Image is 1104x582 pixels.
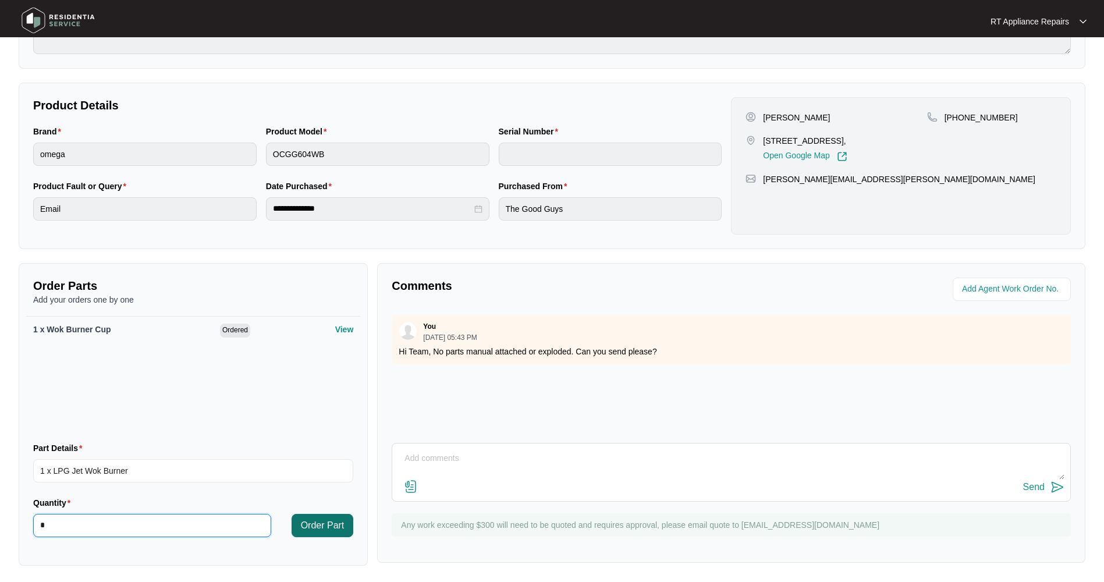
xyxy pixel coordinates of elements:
[499,126,563,137] label: Serial Number
[33,180,131,192] label: Product Fault or Query
[404,480,418,494] img: file-attachment-doc.svg
[33,442,87,454] label: Part Details
[763,173,1035,185] p: [PERSON_NAME][EMAIL_ADDRESS][PERSON_NAME][DOMAIN_NAME]
[33,325,111,334] span: 1 x Wok Burner Cup
[1023,480,1064,495] button: Send
[266,180,336,192] label: Date Purchased
[746,135,756,145] img: map-pin
[301,519,345,533] span: Order Part
[763,135,847,147] p: [STREET_ADDRESS],
[746,173,756,184] img: map-pin
[399,322,417,340] img: user.svg
[499,180,572,192] label: Purchased From
[423,334,477,341] p: [DATE] 05:43 PM
[1050,480,1064,494] img: send-icon.svg
[292,514,354,537] button: Order Part
[392,278,723,294] p: Comments
[273,203,472,215] input: Date Purchased
[962,282,1064,296] input: Add Agent Work Order No.
[34,514,271,537] input: Quantity
[945,112,1018,123] p: [PHONE_NUMBER]
[33,97,722,113] p: Product Details
[401,519,1065,531] p: Any work exceeding $300 will need to be quoted and requires approval, please email quote to [EMAI...
[837,151,847,162] img: Link-External
[423,322,436,331] p: You
[17,3,99,38] img: residentia service logo
[763,112,830,123] p: [PERSON_NAME]
[499,143,722,166] input: Serial Number
[33,278,353,294] p: Order Parts
[335,324,354,335] p: View
[33,294,353,306] p: Add your orders one by one
[33,143,257,166] input: Brand
[927,112,938,122] img: map-pin
[33,126,66,137] label: Brand
[266,143,489,166] input: Product Model
[33,197,257,221] input: Product Fault or Query
[1023,482,1045,492] div: Send
[266,126,332,137] label: Product Model
[1080,19,1087,24] img: dropdown arrow
[763,151,847,162] a: Open Google Map
[33,497,75,509] label: Quantity
[399,346,1064,357] p: Hi Team, No parts manual attached or exploded. Can you send please?
[991,16,1069,27] p: RT Appliance Repairs
[499,197,722,221] input: Purchased From
[746,112,756,122] img: user-pin
[220,324,250,338] span: Ordered
[33,459,353,482] input: Part Details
